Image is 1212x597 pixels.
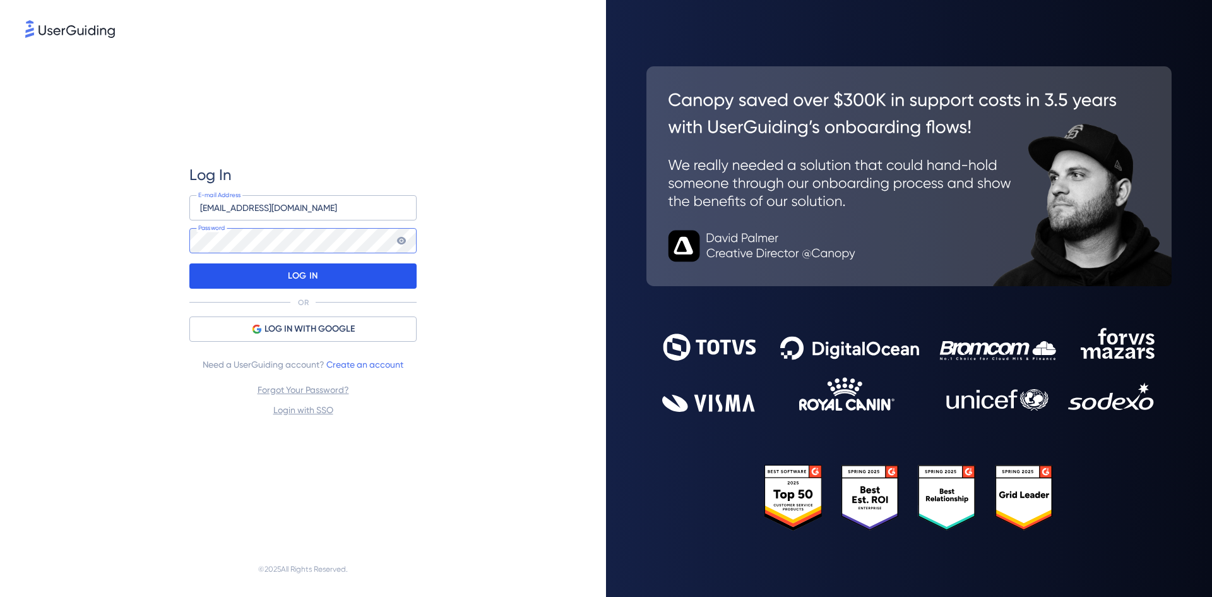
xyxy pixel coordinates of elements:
a: Forgot Your Password? [258,385,349,395]
p: LOG IN [288,266,318,286]
a: Create an account [326,359,403,370]
span: LOG IN WITH GOOGLE [264,322,355,337]
img: 26c0aa7c25a843aed4baddd2b5e0fa68.svg [646,66,1172,286]
img: 25303e33045975176eb484905ab012ff.svg [764,465,1054,531]
a: Login with SSO [273,405,333,415]
img: 8faab4ba6bc7696a72372aa768b0286c.svg [25,20,115,38]
p: OR [298,298,309,308]
span: © 2025 All Rights Reserved. [258,562,348,577]
input: example@company.com [189,195,417,220]
span: Log In [189,165,232,185]
span: Need a UserGuiding account? [203,357,403,372]
img: 9302ce2ac39453076f5bc0f2f2ca889b.svg [662,328,1156,412]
